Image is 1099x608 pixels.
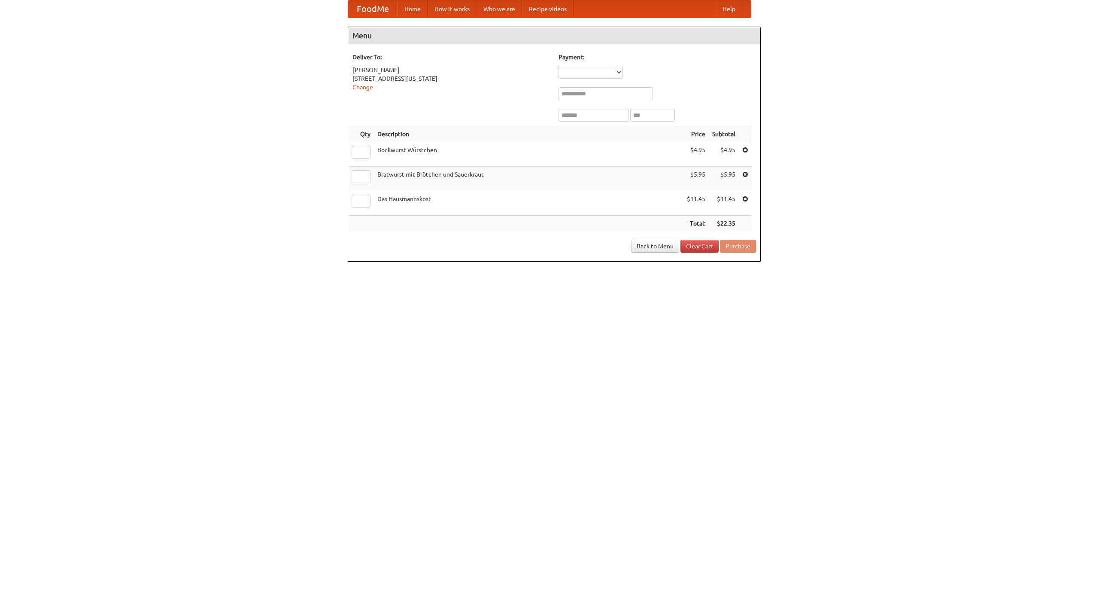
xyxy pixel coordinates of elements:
[683,216,709,232] th: Total:
[352,53,550,61] h5: Deliver To:
[352,84,373,91] a: Change
[374,167,683,191] td: Bratwurst mit Brötchen und Sauerkraut
[348,126,374,142] th: Qty
[398,0,428,18] a: Home
[683,191,709,216] td: $11.45
[522,0,574,18] a: Recipe videos
[631,240,679,253] a: Back to Menu
[709,191,739,216] td: $11.45
[709,126,739,142] th: Subtotal
[716,0,742,18] a: Help
[559,53,756,61] h5: Payment:
[680,240,719,253] a: Clear Cart
[720,240,756,253] button: Purchase
[352,74,550,83] div: [STREET_ADDRESS][US_STATE]
[709,216,739,232] th: $22.35
[352,66,550,74] div: [PERSON_NAME]
[683,126,709,142] th: Price
[709,142,739,167] td: $4.95
[709,167,739,191] td: $5.95
[683,142,709,167] td: $4.95
[374,126,683,142] th: Description
[683,167,709,191] td: $5.95
[477,0,522,18] a: Who we are
[348,27,760,44] h4: Menu
[428,0,477,18] a: How it works
[348,0,398,18] a: FoodMe
[374,191,683,216] td: Das Hausmannskost
[374,142,683,167] td: Bockwurst Würstchen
